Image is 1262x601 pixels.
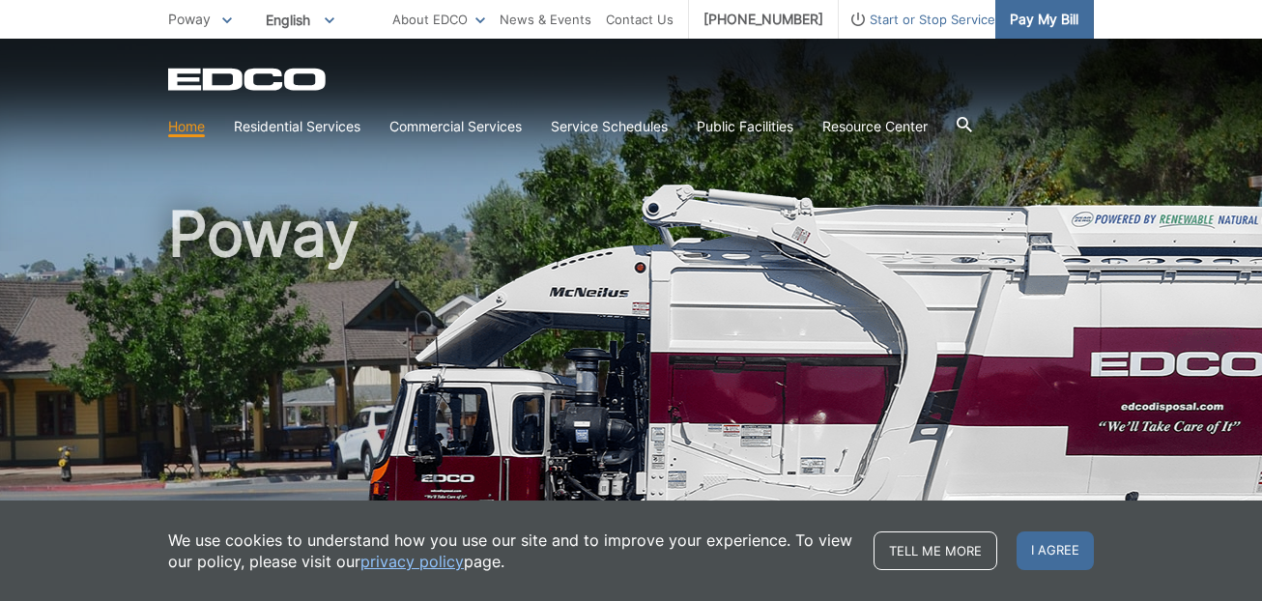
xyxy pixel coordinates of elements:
[1010,9,1078,30] span: Pay My Bill
[168,116,205,137] a: Home
[392,9,485,30] a: About EDCO
[551,116,668,137] a: Service Schedules
[1017,531,1094,570] span: I agree
[168,68,329,91] a: EDCD logo. Return to the homepage.
[360,551,464,572] a: privacy policy
[168,11,211,27] span: Poway
[500,9,591,30] a: News & Events
[822,116,928,137] a: Resource Center
[251,4,349,36] span: English
[234,116,360,137] a: Residential Services
[606,9,674,30] a: Contact Us
[168,529,854,572] p: We use cookies to understand how you use our site and to improve your experience. To view our pol...
[874,531,997,570] a: Tell me more
[389,116,522,137] a: Commercial Services
[697,116,793,137] a: Public Facilities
